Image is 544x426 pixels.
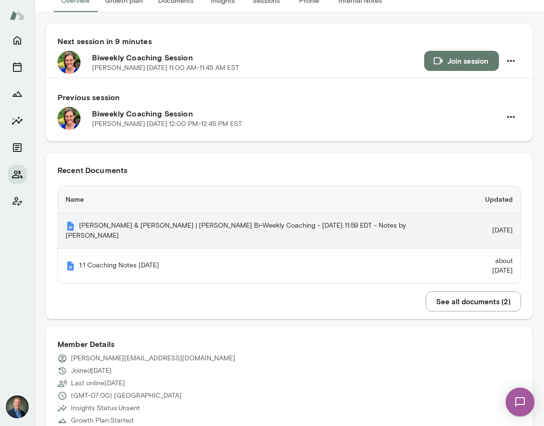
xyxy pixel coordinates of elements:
p: Last online [DATE] [71,379,125,388]
button: Home [8,31,27,50]
p: [PERSON_NAME] · [DATE] · 12:00 PM-12:45 PM EST [92,119,242,129]
img: Mento [10,6,25,24]
p: [PERSON_NAME][EMAIL_ADDRESS][DOMAIN_NAME] [71,354,235,363]
th: Name [58,186,465,213]
h6: Biweekly Coaching Session [92,108,501,119]
p: Joined [DATE] [71,366,112,376]
button: See all documents (2) [426,291,521,311]
button: Client app [8,192,27,211]
p: Insights Status: Unsent [71,403,140,413]
img: Mento [66,221,75,231]
th: Updated [465,186,521,213]
button: Join session [424,51,499,71]
p: Growth Plan: Started [71,416,133,426]
p: [PERSON_NAME] · [DATE] · 11:00 AM-11:45 AM EST [92,63,239,73]
button: Growth Plan [8,84,27,104]
img: Michael Alden [6,395,29,418]
td: about [DATE] [465,249,521,283]
button: Sessions [8,58,27,77]
h6: Next session in 9 minutes [58,35,521,47]
th: [PERSON_NAME] & [PERSON_NAME] | [PERSON_NAME] Bi-Weekly Coaching - [DATE] 11:59 EDT - Notes by [P... [58,213,465,249]
h6: Biweekly Coaching Session [92,52,424,63]
h6: Member Details [58,338,521,350]
td: [DATE] [465,213,521,249]
button: Documents [8,138,27,157]
img: Mento [66,261,75,271]
button: Insights [8,111,27,130]
p: (GMT-07:00) [GEOGRAPHIC_DATA] [71,391,182,401]
h6: Recent Documents [58,164,521,176]
h6: Previous session [58,92,521,103]
button: Members [8,165,27,184]
th: 1:1 Coaching Notes [DATE] [58,249,465,283]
